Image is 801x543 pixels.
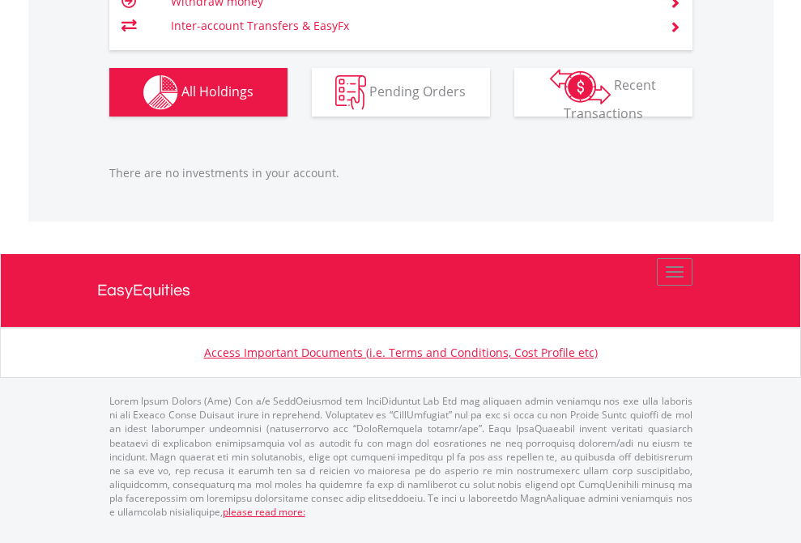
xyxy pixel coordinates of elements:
[369,82,466,100] span: Pending Orders
[109,68,288,117] button: All Holdings
[312,68,490,117] button: Pending Orders
[109,394,692,519] p: Lorem Ipsum Dolors (Ame) Con a/e SeddOeiusmod tem InciDiduntut Lab Etd mag aliquaen admin veniamq...
[514,68,692,117] button: Recent Transactions
[204,345,598,360] a: Access Important Documents (i.e. Terms and Conditions, Cost Profile etc)
[109,165,692,181] p: There are no investments in your account.
[181,82,254,100] span: All Holdings
[550,69,611,104] img: transactions-zar-wht.png
[335,75,366,110] img: pending_instructions-wht.png
[223,505,305,519] a: please read more:
[171,14,650,38] td: Inter-account Transfers & EasyFx
[143,75,178,110] img: holdings-wht.png
[97,254,705,327] a: EasyEquities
